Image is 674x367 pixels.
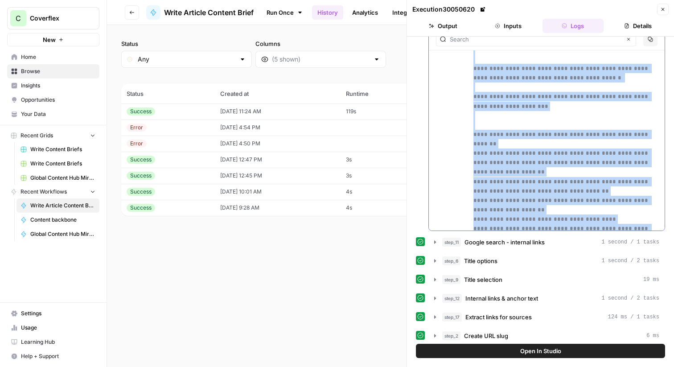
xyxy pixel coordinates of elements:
span: step_6 [442,256,460,265]
td: [DATE] 4:50 PM [215,136,341,152]
button: 124 ms / 1 tasks [429,310,665,324]
a: Write Content Briefs [16,157,99,171]
a: Integrate [387,5,423,20]
input: (5 shown) [272,55,370,64]
span: step_9 [442,275,460,284]
span: Opportunities [21,96,95,104]
span: Your Data [21,110,95,118]
span: Title selection [464,275,502,284]
span: Write Content Briefs [30,145,95,153]
a: Browse [7,64,99,78]
span: Settings [21,309,95,318]
a: Your Data [7,107,99,121]
th: Created at [215,84,341,103]
div: Success [127,107,155,115]
th: Status [121,84,215,103]
button: 6 ms [429,329,665,343]
td: [DATE] 11:24 AM [215,103,341,120]
a: Write Article Content Brief [16,198,99,213]
td: 3s [341,168,420,184]
label: Columns [255,39,386,48]
span: step_12 [442,294,462,303]
span: New [43,35,56,44]
span: Coverflex [30,14,84,23]
span: Insights [21,82,95,90]
td: 3s [341,152,420,168]
span: step_2 [442,331,460,340]
a: Write Article Content Brief [146,5,254,20]
td: [DATE] 9:28 AM [215,200,341,216]
span: Write Content Briefs [30,160,95,168]
span: Learning Hub [21,338,95,346]
td: [DATE] 10:01 AM [215,184,341,200]
span: Home [21,53,95,61]
span: 1 second / 1 tasks [601,238,659,246]
button: Help + Support [7,349,99,363]
span: Browse [21,67,95,75]
button: 1 second / 2 tasks [429,291,665,305]
span: Recent Grids [21,132,53,140]
button: New [7,33,99,46]
a: Global Content Hub Mirror [16,171,99,185]
td: [DATE] 12:45 PM [215,168,341,184]
a: Analytics [347,5,383,20]
span: Extract links for sources [465,313,532,322]
span: Internal links & anchor text [465,294,538,303]
button: 1 second / 1 tasks [429,235,665,249]
a: Content backbone [16,213,99,227]
span: Google search - internal links [464,238,545,247]
span: step_17 [442,313,462,322]
input: Search [450,35,621,44]
button: 1 second / 2 tasks [429,254,665,268]
span: Write Article Content Brief [30,202,95,210]
div: 5 seconds / 2 tasks [429,8,665,231]
button: Open In Studio [416,344,665,358]
span: Recent Workflows [21,188,67,196]
a: Global Content Hub Mirror Engine [16,227,99,241]
td: 119s [341,103,420,120]
button: Inputs [477,19,539,33]
div: Error [127,140,147,148]
div: Execution 30050620 [412,5,487,14]
a: Settings [7,306,99,321]
div: Success [127,204,155,212]
a: Run Once [261,5,308,20]
div: Success [127,156,155,164]
span: Content backbone [30,216,95,224]
span: 1 second / 2 tasks [601,294,659,302]
span: Usage [21,324,95,332]
a: Write Content Briefs [16,142,99,157]
span: Write Article Content Brief [164,7,254,18]
div: Success [127,172,155,180]
span: C [16,13,21,24]
button: Recent Grids [7,129,99,142]
span: 1 second / 2 tasks [601,257,659,265]
span: 6 ms [646,332,659,340]
span: Open In Studio [520,346,561,355]
button: Recent Workflows [7,185,99,198]
button: Output [412,19,474,33]
span: 124 ms / 1 tasks [608,313,659,321]
a: Opportunities [7,93,99,107]
td: [DATE] 4:54 PM [215,120,341,136]
a: Usage [7,321,99,335]
span: Global Content Hub Mirror [30,174,95,182]
span: Help + Support [21,352,95,360]
span: 19 ms [643,276,659,284]
span: step_11 [442,238,461,247]
div: Error [127,124,147,132]
button: 19 ms [429,272,665,287]
button: Workspace: Coverflex [7,7,99,29]
span: Global Content Hub Mirror Engine [30,230,95,238]
span: Create URL slug [464,331,508,340]
a: Insights [7,78,99,93]
td: 4s [341,200,420,216]
div: Success [127,188,155,196]
span: (7 records) [121,68,660,84]
button: Logs [542,19,604,33]
a: History [312,5,343,20]
a: Home [7,50,99,64]
td: [DATE] 12:47 PM [215,152,341,168]
button: Details [607,19,669,33]
label: Status [121,39,252,48]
